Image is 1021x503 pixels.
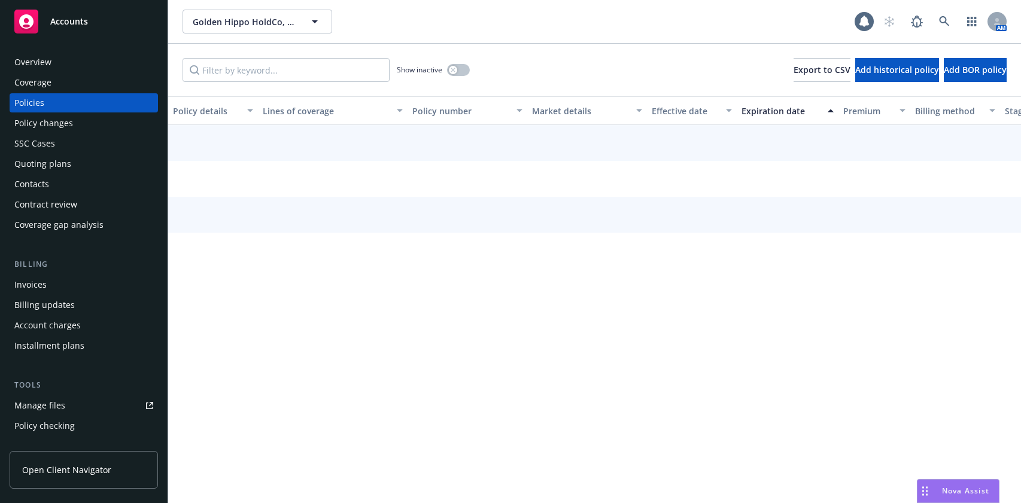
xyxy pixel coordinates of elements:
div: Policy checking [14,416,75,435]
a: Policy changes [10,114,158,133]
div: Quoting plans [14,154,71,173]
span: Show inactive [397,65,442,75]
span: Accounts [50,17,88,26]
button: Expiration date [737,96,838,125]
span: Add BOR policy [944,64,1007,75]
a: Manage files [10,396,158,415]
span: Nova Assist [942,486,989,496]
span: Export to CSV [794,64,850,75]
a: Start snowing [877,10,901,33]
div: Account charges [14,316,81,335]
button: Premium [838,96,910,125]
span: Golden Hippo HoldCo, Inc. [193,16,296,28]
a: Invoices [10,275,158,294]
div: Lines of coverage [263,105,390,117]
a: Report a Bug [905,10,929,33]
a: Coverage gap analysis [10,215,158,234]
span: Open Client Navigator [22,464,111,476]
button: Policy details [168,96,258,125]
div: Effective date [652,105,719,117]
button: Market details [527,96,647,125]
div: Coverage gap analysis [14,215,104,234]
div: Premium [843,105,892,117]
div: Expiration date [742,105,821,117]
div: Billing updates [14,295,75,315]
button: Policy number [408,96,527,125]
div: Policies [14,93,44,112]
button: Golden Hippo HoldCo, Inc. [183,10,332,33]
button: Nova Assist [917,479,999,503]
a: Contacts [10,175,158,194]
a: Switch app [960,10,984,33]
div: Billing [10,258,158,270]
button: Add BOR policy [944,58,1007,82]
a: SSC Cases [10,134,158,153]
div: Contacts [14,175,49,194]
button: Export to CSV [794,58,850,82]
div: Invoices [14,275,47,294]
div: Policy details [173,105,240,117]
a: Account charges [10,316,158,335]
div: Drag to move [917,480,932,502]
button: Add historical policy [855,58,939,82]
a: Search [932,10,956,33]
a: Policies [10,93,158,112]
div: Billing method [915,105,982,117]
a: Overview [10,53,158,72]
input: Filter by keyword... [183,58,390,82]
a: Billing updates [10,295,158,315]
a: Accounts [10,5,158,38]
div: Market details [532,105,629,117]
div: Tools [10,379,158,391]
a: Policy checking [10,416,158,435]
div: Manage files [14,396,65,415]
button: Billing method [910,96,1000,125]
span: Add historical policy [855,64,939,75]
div: Contract review [14,195,77,214]
button: Lines of coverage [258,96,408,125]
div: Manage exposures [14,437,90,456]
div: SSC Cases [14,134,55,153]
div: Policy number [412,105,509,117]
div: Overview [14,53,51,72]
div: Installment plans [14,336,84,355]
a: Manage exposures [10,437,158,456]
div: Coverage [14,73,51,92]
a: Installment plans [10,336,158,355]
a: Quoting plans [10,154,158,173]
div: Policy changes [14,114,73,133]
a: Contract review [10,195,158,214]
a: Coverage [10,73,158,92]
button: Effective date [647,96,737,125]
